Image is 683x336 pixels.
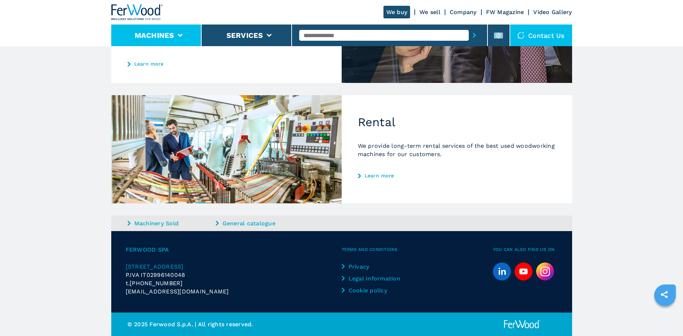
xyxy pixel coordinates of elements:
p: © 2025 Ferwood S.p.A. | All rights reserved. [127,320,342,328]
img: Ferwood [111,4,163,20]
span: P.IVA IT02996140048 [126,271,185,278]
button: Machines [135,31,174,40]
button: Services [226,31,263,40]
h2: Rental [358,115,556,129]
a: General catalogue [216,219,302,227]
img: Ferwood [503,320,542,329]
a: Privacy [342,262,402,271]
a: Video Gallery [533,9,572,16]
a: sharethis [655,286,673,304]
span: [EMAIL_ADDRESS][DOMAIN_NAME] [126,287,229,296]
a: youtube [515,262,533,280]
a: We sell [419,9,440,16]
span: [PHONE_NUMBER] [130,279,183,287]
p: We provide long-term rental services of the best used woodworking machines for our customers. [358,142,556,158]
a: We buy [383,6,410,18]
a: Company [450,9,477,16]
span: Terms and Conditions [342,246,493,254]
img: Contact us [517,32,525,39]
img: Rental [111,95,342,203]
a: Learn more [358,173,556,178]
a: linkedin [493,262,511,280]
a: Cookie policy [342,286,402,295]
span: Ferwood Spa [126,246,342,254]
a: [STREET_ADDRESS] [126,262,342,271]
button: submit-button [469,27,480,44]
span: [STREET_ADDRESS] [126,263,184,270]
div: t. [126,279,342,287]
iframe: Chat [652,304,678,331]
span: You can also find us on [493,246,558,254]
a: Learn more [127,61,325,67]
a: FW Magazine [486,9,524,16]
div: Contact us [510,25,572,46]
a: Legal Information [342,274,402,283]
img: Instagram [536,262,554,280]
a: Machinery Sold [127,219,214,227]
